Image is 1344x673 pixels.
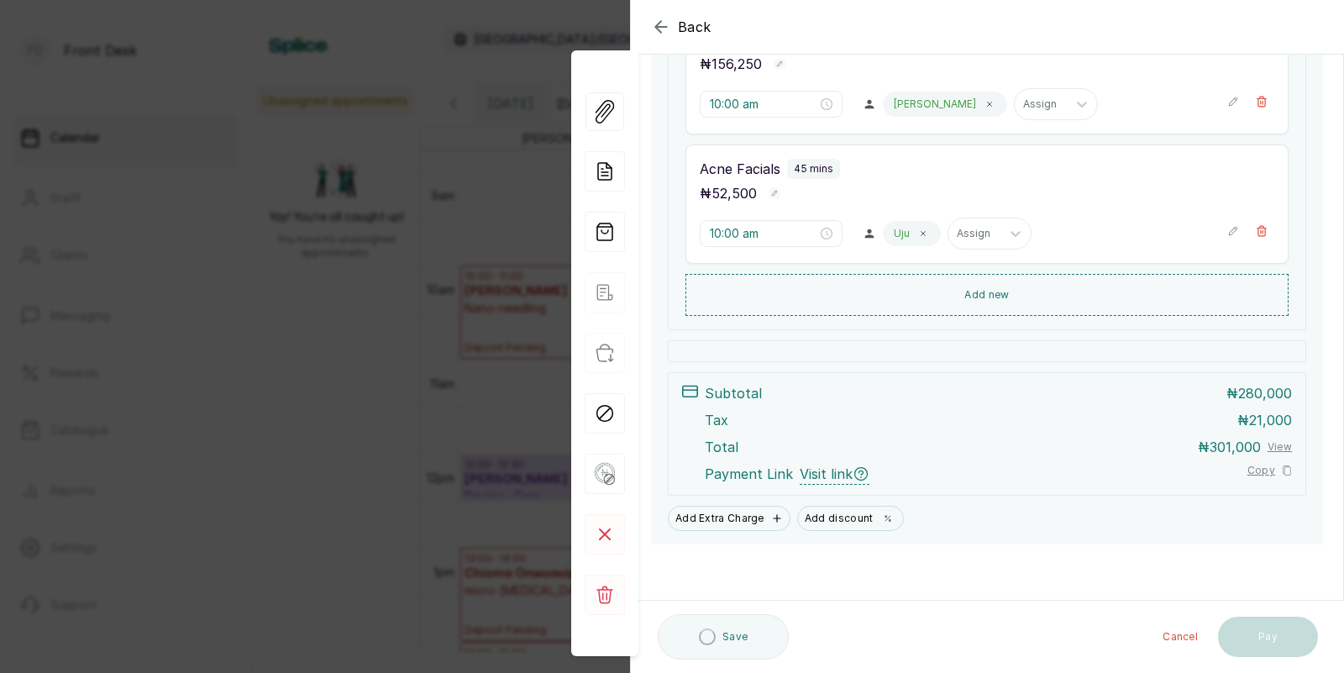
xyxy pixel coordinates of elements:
[705,410,728,430] p: Tax
[700,159,780,179] p: Acne Facials
[651,17,711,37] button: Back
[711,185,757,202] span: 52,500
[705,437,738,457] p: Total
[710,95,817,113] input: Select time
[705,464,793,485] span: Payment Link
[1149,617,1211,657] button: Cancel
[794,162,833,176] p: 45 mins
[710,224,817,243] input: Select time
[658,614,789,660] button: Save
[1226,383,1292,403] p: ₦
[894,227,910,240] p: Uju
[1210,439,1261,455] span: 301,000
[705,383,762,403] p: Subtotal
[894,97,976,111] p: [PERSON_NAME]
[1218,617,1318,657] button: Pay
[668,506,790,531] button: Add Extra Charge
[1247,464,1292,477] button: Copy
[800,464,869,485] span: Visit link
[1249,412,1292,429] span: 21,000
[685,274,1289,316] button: Add new
[700,183,757,203] p: ₦
[797,506,905,531] button: Add discount
[1268,440,1292,454] button: View
[1238,385,1292,402] span: 280,000
[700,54,762,74] p: ₦
[1198,437,1261,457] p: ₦
[711,55,762,72] span: 156,250
[678,17,711,37] span: Back
[1237,410,1292,430] p: ₦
